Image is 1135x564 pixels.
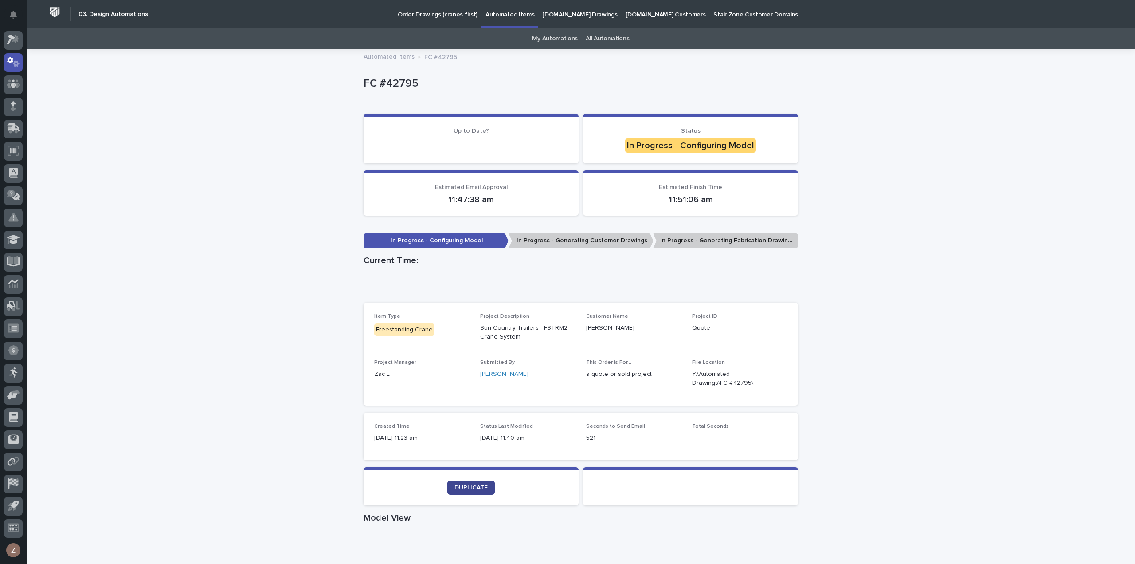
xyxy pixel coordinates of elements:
span: Project Manager [374,360,416,365]
p: [DATE] 11:40 am [480,434,575,443]
span: Total Seconds [692,424,729,429]
span: Estimated Finish Time [659,184,722,190]
div: Notifications [11,11,23,25]
span: Customer Name [586,314,628,319]
span: Submitted By [480,360,515,365]
p: a quote or sold project [586,370,681,379]
span: Item Type [374,314,400,319]
span: DUPLICATE [454,485,488,491]
p: - [374,140,568,151]
span: Seconds to Send Email [586,424,645,429]
: Y:\Automated Drawings\FC #42795\ [692,370,766,388]
p: [DATE] 11:23 am [374,434,470,443]
span: This Order is For... [586,360,631,365]
img: Workspace Logo [47,4,63,20]
p: In Progress - Generating Fabrication Drawings [653,233,798,248]
p: Sun Country Trailers - FSTRM2 Crane System [480,323,575,342]
span: Project Description [480,314,529,319]
p: [PERSON_NAME] [586,323,681,333]
p: - [692,434,787,443]
span: Status Last Modified [480,424,533,429]
span: Created Time [374,424,410,429]
p: 521 [586,434,681,443]
p: Quote [692,323,787,333]
iframe: Current Time: [364,269,798,303]
p: 11:51:06 am [594,194,787,205]
a: All Automations [586,28,629,49]
span: Project ID [692,314,717,319]
h1: Current Time: [364,255,798,266]
span: Up to Date? [454,128,489,134]
p: FC #42795 [424,51,457,61]
a: [PERSON_NAME] [480,370,528,379]
a: Automated Items [364,51,415,61]
h1: Model View [364,513,798,523]
p: 11:47:38 am [374,194,568,205]
p: In Progress - Configuring Model [364,233,509,248]
button: Notifications [4,5,23,24]
p: FC #42795 [364,77,794,90]
p: In Progress - Generating Customer Drawings [509,233,654,248]
a: My Automations [532,28,578,49]
h2: 03. Design Automations [78,11,148,18]
p: Zac L [374,370,470,379]
a: DUPLICATE [447,481,495,495]
span: Status [681,128,701,134]
button: users-avatar [4,541,23,560]
span: Estimated Email Approval [435,184,508,190]
div: In Progress - Configuring Model [625,138,756,153]
span: File Location [692,360,725,365]
div: Freestanding Crane [374,323,434,336]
